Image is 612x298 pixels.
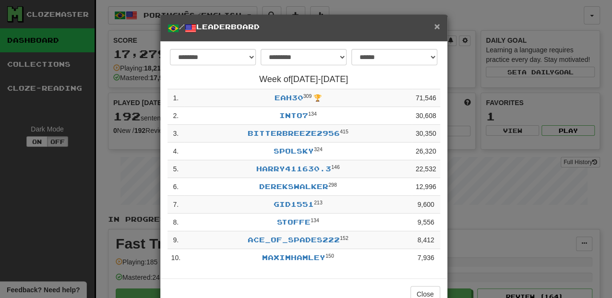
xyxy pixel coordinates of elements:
[168,249,184,267] td: 10 .
[434,21,440,31] button: Close
[412,89,440,107] td: 71,546
[168,143,184,160] td: 4 .
[168,125,184,143] td: 3 .
[412,231,440,249] td: 8,412
[168,107,184,125] td: 2 .
[279,111,308,119] a: into7
[168,178,184,196] td: 6 .
[340,235,348,241] sup: Level 152
[412,196,440,214] td: 9,600
[325,253,334,259] sup: Level 150
[168,231,184,249] td: 9 .
[168,214,184,231] td: 8 .
[412,143,440,160] td: 26,320
[412,178,440,196] td: 12,996
[274,200,314,208] a: gid1551
[434,21,440,32] span: ×
[277,218,311,226] a: Stoffe
[259,182,328,191] a: derekswalker
[412,214,440,231] td: 9,556
[168,160,184,178] td: 5 .
[340,129,348,134] sup: Level 415
[311,217,319,223] sup: Level 134
[168,22,440,34] h5: / Leaderboard
[328,182,337,188] sup: Level 298
[412,249,440,267] td: 7,936
[275,94,303,102] a: EAH30
[412,125,440,143] td: 30,350
[262,253,325,262] a: maximhamley
[248,129,340,137] a: BitterBreeze2956
[308,111,317,117] sup: Level 134
[412,160,440,178] td: 22,532
[314,200,323,205] sup: Level 213
[168,89,184,107] td: 1 .
[274,147,314,155] a: spolsky
[168,196,184,214] td: 7 .
[168,75,440,84] h4: Week of [DATE] - [DATE]
[331,164,340,170] sup: Level 146
[256,165,331,173] a: Harry411630.3
[313,94,322,102] span: 🏆
[314,146,323,152] sup: Level 324
[412,107,440,125] td: 30,608
[303,93,312,99] sup: Level 309
[248,236,340,244] a: ace_of_spades222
